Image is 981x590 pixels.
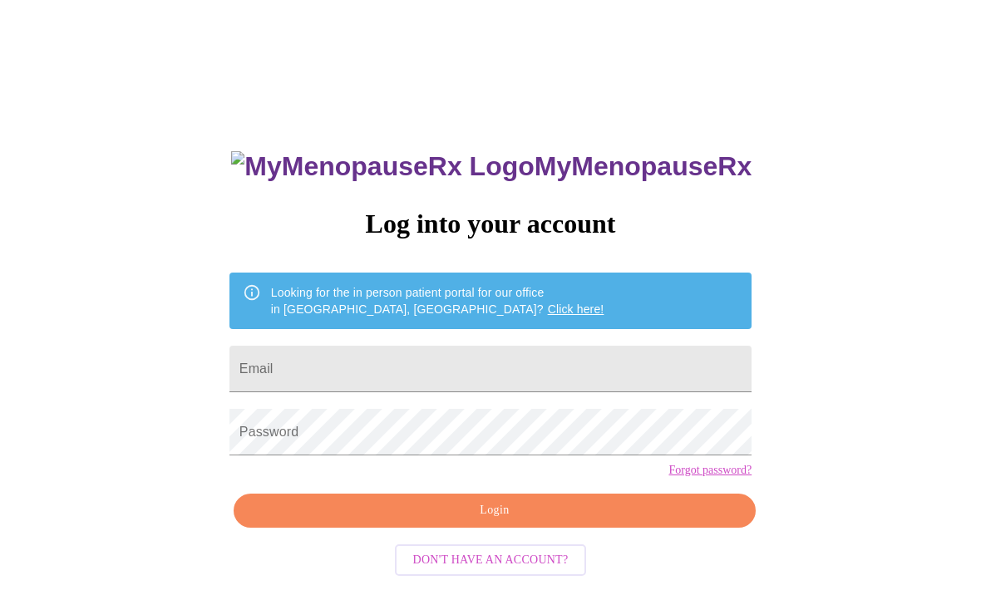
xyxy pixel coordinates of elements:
[229,209,752,239] h3: Log into your account
[395,544,587,577] button: Don't have an account?
[231,151,752,182] h3: MyMenopauseRx
[271,278,604,324] div: Looking for the in person patient portal for our office in [GEOGRAPHIC_DATA], [GEOGRAPHIC_DATA]?
[548,302,604,316] a: Click here!
[413,550,569,571] span: Don't have an account?
[234,494,756,528] button: Login
[253,500,737,521] span: Login
[231,151,534,182] img: MyMenopauseRx Logo
[391,551,591,565] a: Don't have an account?
[668,464,752,477] a: Forgot password?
